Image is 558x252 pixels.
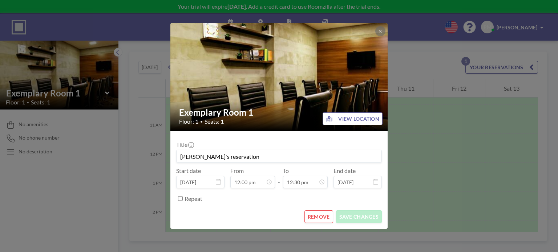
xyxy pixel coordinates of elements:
img: 537.jpg [170,5,388,150]
label: Repeat [185,195,202,202]
span: • [200,119,203,124]
span: - [278,170,280,186]
input: (No title) [177,150,381,162]
label: From [230,167,244,174]
button: REMOVE [304,210,333,223]
button: SAVE CHANGES [336,210,382,223]
span: Floor: 1 [179,118,198,125]
label: Title [176,141,193,148]
label: To [283,167,289,174]
h2: Exemplary Room 1 [179,107,380,118]
button: VIEW LOCATION [323,112,383,125]
span: Seats: 1 [205,118,224,125]
label: End date [333,167,356,174]
label: Start date [176,167,201,174]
